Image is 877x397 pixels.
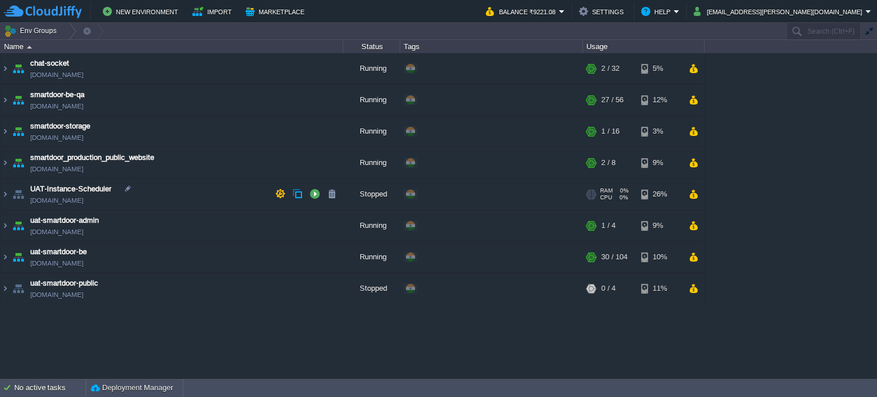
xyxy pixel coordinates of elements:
button: Deployment Manager [91,382,173,394]
div: 2 / 8 [601,147,615,178]
div: Running [343,116,400,147]
button: Help [641,5,674,18]
a: [DOMAIN_NAME] [30,69,83,81]
img: AMDAwAAAACH5BAEAAAAALAAAAAABAAEAAAICRAEAOw== [1,242,10,272]
div: 27 / 56 [601,85,623,115]
a: [DOMAIN_NAME] [30,195,83,206]
div: 11% [641,273,678,304]
a: chat-socket [30,58,69,69]
button: Settings [579,5,627,18]
div: 26% [641,179,678,210]
button: Balance ₹9221.08 [486,5,559,18]
div: 3% [641,116,678,147]
a: UAT-Instance-Scheduler [30,183,111,195]
a: [DOMAIN_NAME] [30,226,83,238]
a: uat-smartdoor-public [30,278,98,289]
div: Tags [401,40,582,53]
div: No active tasks [14,379,86,397]
img: AMDAwAAAACH5BAEAAAAALAAAAAABAAEAAAICRAEAOw== [1,53,10,84]
button: Env Groups [4,23,61,39]
div: Running [343,53,400,84]
img: AMDAwAAAACH5BAEAAAAALAAAAAABAAEAAAICRAEAOw== [1,210,10,241]
button: New Environment [103,5,182,18]
div: Running [343,147,400,178]
img: AMDAwAAAACH5BAEAAAAALAAAAAABAAEAAAICRAEAOw== [10,116,26,147]
div: Running [343,85,400,115]
span: RAM [600,187,613,194]
span: [DOMAIN_NAME] [30,132,83,143]
div: Stopped [343,273,400,304]
span: CPU [600,194,612,201]
div: 9% [641,210,678,241]
a: [DOMAIN_NAME] [30,258,83,269]
img: AMDAwAAAACH5BAEAAAAALAAAAAABAAEAAAICRAEAOw== [10,273,26,304]
div: 5% [641,53,678,84]
img: AMDAwAAAACH5BAEAAAAALAAAAAABAAEAAAICRAEAOw== [1,147,10,178]
img: AMDAwAAAACH5BAEAAAAALAAAAAABAAEAAAICRAEAOw== [10,179,26,210]
img: AMDAwAAAACH5BAEAAAAALAAAAAABAAEAAAICRAEAOw== [10,85,26,115]
div: 2 / 32 [601,53,619,84]
div: Name [1,40,343,53]
img: AMDAwAAAACH5BAEAAAAALAAAAAABAAEAAAICRAEAOw== [1,273,10,304]
img: CloudJiffy [4,5,82,19]
a: smartdoor-storage [30,121,90,132]
span: 0% [617,194,628,201]
div: 12% [641,85,678,115]
iframe: chat widget [829,351,866,386]
div: 0 / 4 [601,273,615,304]
div: Status [344,40,400,53]
img: AMDAwAAAACH5BAEAAAAALAAAAAABAAEAAAICRAEAOw== [1,85,10,115]
div: Usage [584,40,704,53]
div: 9% [641,147,678,178]
span: 0% [617,187,629,194]
img: AMDAwAAAACH5BAEAAAAALAAAAAABAAEAAAICRAEAOw== [10,147,26,178]
a: [DOMAIN_NAME] [30,289,83,300]
div: Stopped [343,179,400,210]
div: Running [343,242,400,272]
button: [EMAIL_ADDRESS][PERSON_NAME][DOMAIN_NAME] [694,5,866,18]
a: uat-smartdoor-be [30,246,87,258]
img: AMDAwAAAACH5BAEAAAAALAAAAAABAAEAAAICRAEAOw== [27,46,32,49]
a: smartdoor_production_public_website [30,152,154,163]
a: [DOMAIN_NAME] [30,163,83,175]
img: AMDAwAAAACH5BAEAAAAALAAAAAABAAEAAAICRAEAOw== [1,116,10,147]
button: Import [192,5,235,18]
div: 1 / 4 [601,210,615,241]
div: 1 / 16 [601,116,619,147]
div: 10% [641,242,678,272]
div: Running [343,210,400,241]
a: uat-smartdoor-admin [30,215,99,226]
img: AMDAwAAAACH5BAEAAAAALAAAAAABAAEAAAICRAEAOw== [10,242,26,272]
div: 30 / 104 [601,242,627,272]
a: [DOMAIN_NAME] [30,101,83,112]
img: AMDAwAAAACH5BAEAAAAALAAAAAABAAEAAAICRAEAOw== [1,179,10,210]
img: AMDAwAAAACH5BAEAAAAALAAAAAABAAEAAAICRAEAOw== [10,210,26,241]
button: Marketplace [246,5,308,18]
a: smartdoor-be-qa [30,89,85,101]
img: AMDAwAAAACH5BAEAAAAALAAAAAABAAEAAAICRAEAOw== [10,53,26,84]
